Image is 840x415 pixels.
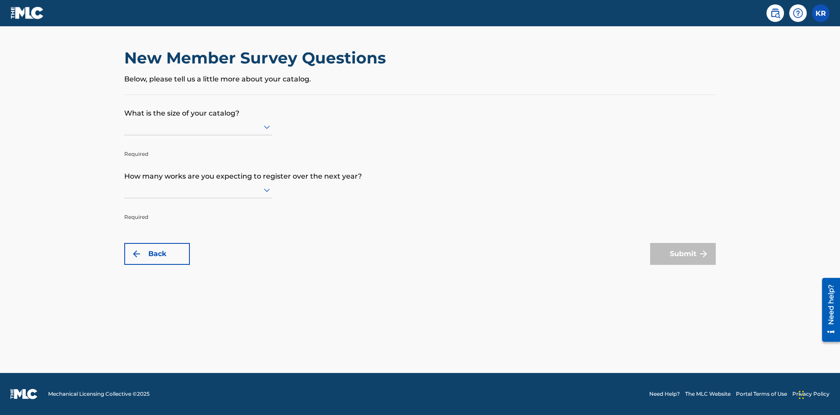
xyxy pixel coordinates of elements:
iframe: Chat Widget [796,373,840,415]
a: Portal Terms of Use [736,390,787,398]
img: logo [10,389,38,399]
img: 7ee5dd4eb1f8a8e3ef2f.svg [131,249,142,259]
h2: New Member Survey Questions [124,48,390,68]
button: Back [124,243,190,265]
p: What is the size of your catalog? [124,95,716,119]
iframe: Resource Center [815,274,840,346]
img: help [793,8,803,18]
div: Help [789,4,807,22]
img: search [770,8,780,18]
img: MLC Logo [10,7,44,19]
span: Mechanical Licensing Collective © 2025 [48,390,150,398]
a: Need Help? [649,390,680,398]
p: Required [124,200,272,221]
div: Drag [799,382,804,408]
p: Required [124,137,272,158]
a: The MLC Website [685,390,731,398]
div: User Menu [812,4,829,22]
p: Below, please tell us a little more about your catalog. [124,74,716,84]
a: Public Search [766,4,784,22]
p: How many works are you expecting to register over the next year? [124,158,716,182]
a: Privacy Policy [792,390,829,398]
